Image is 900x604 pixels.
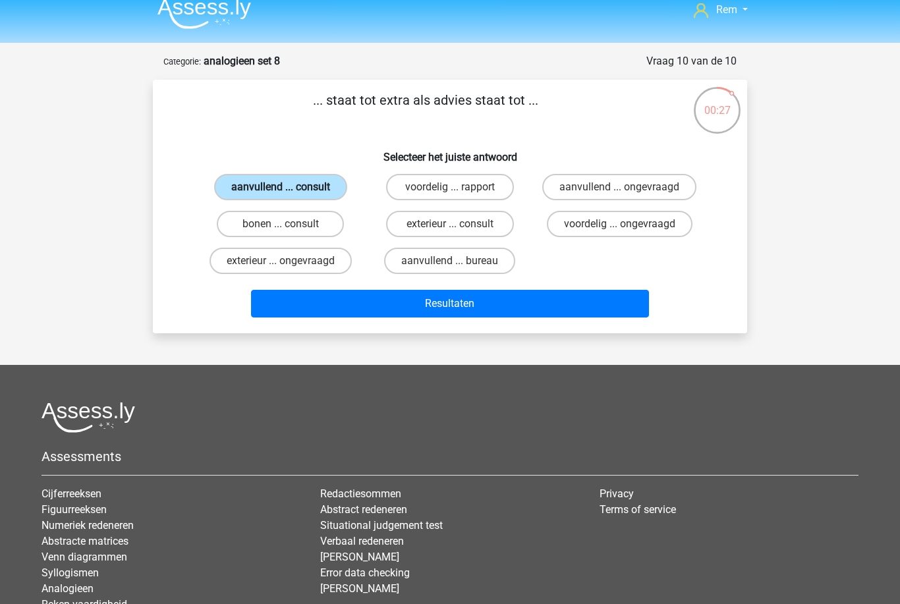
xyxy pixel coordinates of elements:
small: Categorie: [163,57,201,67]
label: voordelig ... ongevraagd [547,211,692,237]
strong: analogieen set 8 [204,55,280,67]
a: [PERSON_NAME] [320,582,399,595]
a: Syllogismen [42,566,99,579]
label: aanvullend ... bureau [384,248,515,274]
a: Abstract redeneren [320,503,407,516]
div: 00:27 [692,86,742,119]
h6: Selecteer het juiste antwoord [174,140,726,163]
a: Cijferreeksen [42,487,101,500]
a: Figuurreeksen [42,503,107,516]
span: Rem [716,3,737,16]
a: Verbaal redeneren [320,535,404,547]
label: exterieur ... consult [386,211,513,237]
div: Vraag 10 van de 10 [646,53,737,69]
a: Numeriek redeneren [42,519,134,532]
a: [PERSON_NAME] [320,551,399,563]
label: voordelig ... rapport [386,174,513,200]
a: Venn diagrammen [42,551,127,563]
a: Terms of service [600,503,676,516]
button: Resultaten [251,290,650,317]
a: Abstracte matrices [42,535,128,547]
a: Redactiesommen [320,487,401,500]
a: Situational judgement test [320,519,443,532]
a: Rem [689,2,753,18]
a: Error data checking [320,566,410,579]
img: Assessly logo [42,402,135,433]
a: Analogieen [42,582,94,595]
p: ... staat tot extra als advies staat tot ... [174,90,677,130]
label: aanvullend ... consult [214,174,347,200]
h5: Assessments [42,449,858,464]
a: Privacy [600,487,634,500]
label: exterieur ... ongevraagd [210,248,352,274]
label: aanvullend ... ongevraagd [542,174,696,200]
label: bonen ... consult [217,211,344,237]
